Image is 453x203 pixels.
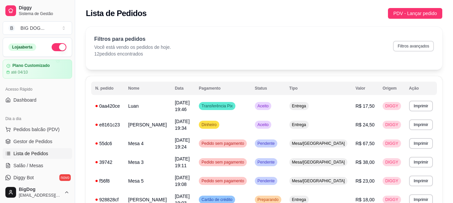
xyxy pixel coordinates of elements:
[124,115,171,134] td: [PERSON_NAME]
[3,95,72,105] a: Dashboard
[256,160,276,165] span: Pendente
[291,160,346,165] span: Mesa/[GEOGRAPHIC_DATA]
[3,184,72,200] button: BigDog[EMAIL_ADDRESS][DOMAIN_NAME]
[3,60,72,79] a: Plano Customizadoaté 04/10
[3,84,72,95] div: Acesso Rápido
[384,141,400,146] span: DIGGY
[124,82,171,95] th: Nome
[256,197,280,202] span: Preparando
[409,157,433,168] button: Imprimir
[13,138,52,145] span: Gestor de Pedidos
[200,178,245,184] span: Pedido sem pagamento
[409,119,433,130] button: Imprimir
[19,187,61,193] span: BigDog
[355,103,375,109] span: R$ 17,50
[3,21,72,35] button: Select a team
[13,126,60,133] span: Pedidos balcão (PDV)
[3,136,72,147] a: Gestor de Pedidos
[285,82,352,95] th: Tipo
[124,97,171,115] td: Luan
[3,113,72,124] div: Dia a dia
[13,162,43,169] span: Salão / Mesas
[124,153,171,172] td: Mesa 3
[3,148,72,159] a: Lista de Pedidos
[388,8,442,19] button: PDV - Lançar pedido
[200,160,245,165] span: Pedido sem pagamento
[175,137,189,149] span: [DATE] 19:24
[12,63,50,68] article: Plano Customizado
[19,193,61,198] span: [EMAIL_ADDRESS][DOMAIN_NAME]
[291,122,307,127] span: Entrega
[13,150,48,157] span: Lista de Pedidos
[291,197,307,202] span: Entrega
[195,82,251,95] th: Pagamento
[355,197,375,202] span: R$ 18,00
[393,41,434,52] button: Filtros avançados
[291,103,307,109] span: Entrega
[384,122,400,127] span: DIGGY
[95,159,120,166] div: 39742
[200,103,234,109] span: Transferência Pix
[256,103,270,109] span: Aceito
[200,141,245,146] span: Pedido sem pagamento
[19,5,69,11] span: Diggy
[384,197,400,202] span: DIGGY
[355,122,375,127] span: R$ 24,50
[94,44,171,50] p: Você está vendo os pedidos de hoje.
[409,138,433,149] button: Imprimir
[20,25,45,31] div: BIG DOG ...
[251,82,285,95] th: Status
[95,196,120,203] div: 928828cf
[379,82,405,95] th: Origem
[355,178,375,184] span: R$ 23,00
[175,156,189,168] span: [DATE] 19:11
[256,178,276,184] span: Pendente
[52,43,66,51] button: Alterar Status
[3,3,72,19] a: DiggySistema de Gestão
[384,160,400,165] span: DIGGY
[409,176,433,186] button: Imprimir
[384,178,400,184] span: DIGGY
[200,122,218,127] span: Dinheiro
[175,175,189,187] span: [DATE] 19:08
[8,43,36,51] div: Loja aberta
[8,25,15,31] span: B
[95,178,120,184] div: f56f8
[3,172,72,183] a: Diggy Botnovo
[175,119,189,131] span: [DATE] 19:34
[19,11,69,16] span: Sistema de Gestão
[94,50,171,57] p: 12 pedidos encontrados
[95,140,120,147] div: 55dc6
[409,101,433,111] button: Imprimir
[351,82,379,95] th: Valor
[86,8,147,19] h2: Lista de Pedidos
[95,103,120,109] div: 0aa420ce
[95,121,120,128] div: e8161c23
[175,100,189,112] span: [DATE] 19:46
[94,35,171,43] p: Filtros para pedidos
[393,10,437,17] span: PDV - Lançar pedido
[256,122,270,127] span: Aceito
[200,197,234,202] span: Cartão de crédito
[291,178,346,184] span: Mesa/[GEOGRAPHIC_DATA]
[355,160,375,165] span: R$ 38,00
[13,97,37,103] span: Dashboard
[384,103,400,109] span: DIGGY
[256,141,276,146] span: Pendente
[3,124,72,135] button: Pedidos balcão (PDV)
[405,82,437,95] th: Ação
[91,82,124,95] th: N. pedido
[11,70,28,75] article: até 04/10
[291,141,346,146] span: Mesa/[GEOGRAPHIC_DATA]
[124,134,171,153] td: Mesa 4
[124,172,171,190] td: Mesa 5
[3,160,72,171] a: Salão / Mesas
[355,141,375,146] span: R$ 67,50
[171,82,195,95] th: Data
[13,174,34,181] span: Diggy Bot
